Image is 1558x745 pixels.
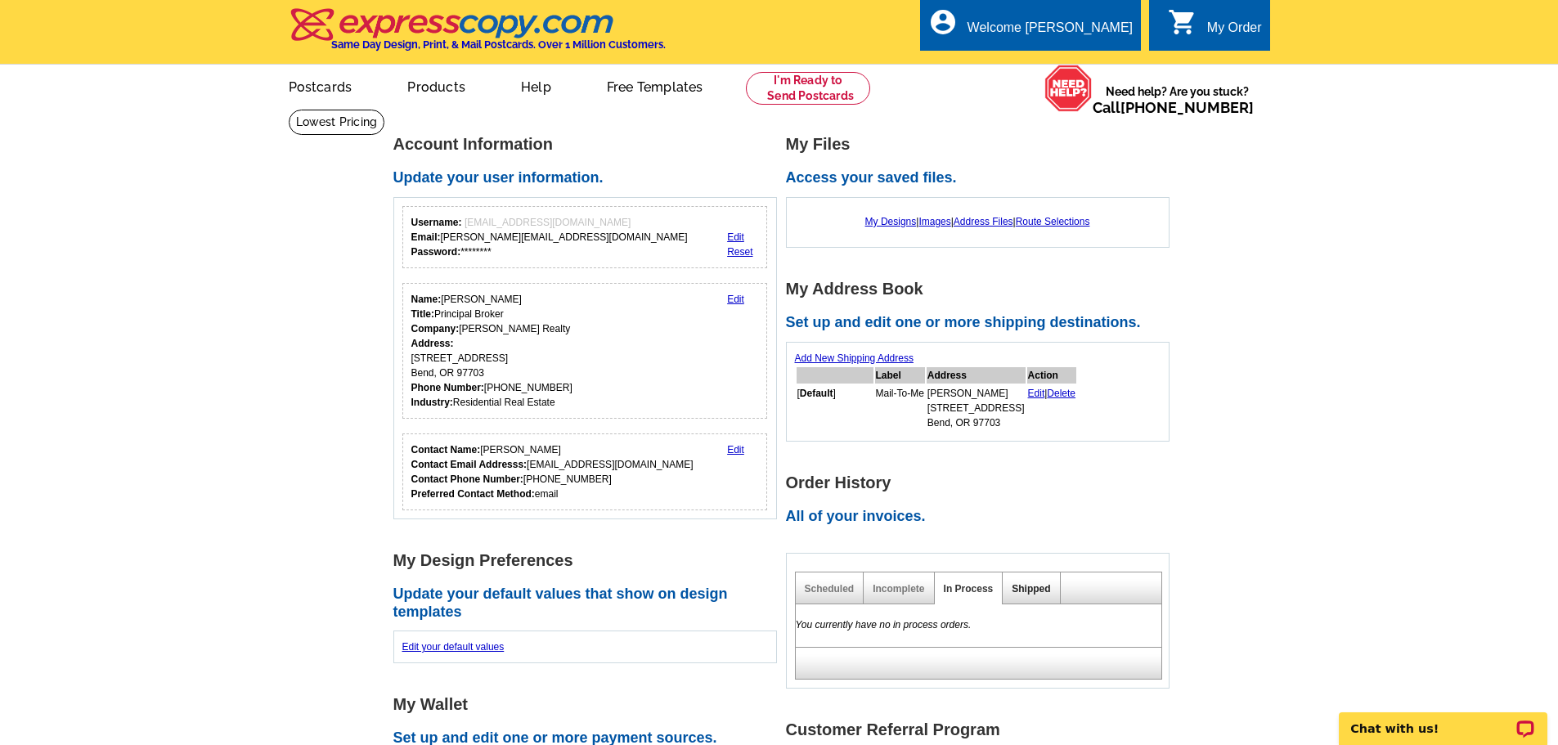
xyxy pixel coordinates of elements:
th: Address [927,367,1026,384]
a: shopping_cart My Order [1168,18,1262,38]
h2: Access your saved files. [786,169,1179,187]
h1: Customer Referral Program [786,721,1179,738]
strong: Preferred Contact Method: [411,488,535,500]
div: | | | [795,206,1161,237]
strong: Phone Number: [411,382,484,393]
h1: My Wallet [393,696,786,713]
span: [EMAIL_ADDRESS][DOMAIN_NAME] [465,217,631,228]
div: Welcome [PERSON_NAME] [968,20,1133,43]
div: Your login information. [402,206,768,268]
td: [ ] [797,385,873,431]
a: Incomplete [873,583,924,595]
a: Edit [727,444,744,456]
a: Scheduled [805,583,855,595]
div: [PERSON_NAME] Principal Broker [PERSON_NAME] Realty [STREET_ADDRESS] Bend, OR 97703 [PHONE_NUMBER... [411,292,572,410]
h2: Update your default values that show on design templates [393,586,786,621]
em: You currently have no in process orders. [796,619,972,631]
strong: Email: [411,231,441,243]
h2: Update your user information. [393,169,786,187]
div: [PERSON_NAME][EMAIL_ADDRESS][DOMAIN_NAME] ******** [411,215,688,259]
a: Edit [1028,388,1045,399]
a: Edit [727,294,744,305]
h1: Order History [786,474,1179,491]
a: Free Templates [581,66,730,105]
h2: Set up and edit one or more shipping destinations. [786,314,1179,332]
a: Edit [727,231,744,243]
h1: My Files [786,136,1179,153]
a: Products [381,66,492,105]
strong: Title: [411,308,434,320]
th: Action [1027,367,1077,384]
a: Reset [727,246,752,258]
a: Address Files [954,216,1013,227]
a: In Process [944,583,994,595]
h1: My Address Book [786,280,1179,298]
b: Default [800,388,833,399]
div: [PERSON_NAME] [EMAIL_ADDRESS][DOMAIN_NAME] [PHONE_NUMBER] email [411,442,694,501]
strong: Name: [411,294,442,305]
strong: Industry: [411,397,453,408]
a: Delete [1047,388,1075,399]
strong: Password: [411,246,461,258]
a: Help [495,66,577,105]
a: Route Selections [1016,216,1090,227]
a: Shipped [1012,583,1050,595]
h2: All of your invoices. [786,508,1179,526]
a: Same Day Design, Print, & Mail Postcards. Over 1 Million Customers. [289,20,666,51]
td: [PERSON_NAME] [STREET_ADDRESS] Bend, OR 97703 [927,385,1026,431]
a: My Designs [865,216,917,227]
div: Who should we contact regarding order issues? [402,433,768,510]
strong: Contact Name: [411,444,481,456]
img: help [1044,65,1093,112]
div: My Order [1207,20,1262,43]
a: Edit your default values [402,641,505,653]
h4: Same Day Design, Print, & Mail Postcards. Over 1 Million Customers. [331,38,666,51]
td: | [1027,385,1077,431]
h1: Account Information [393,136,786,153]
strong: Address: [411,338,454,349]
a: Images [918,216,950,227]
a: Postcards [263,66,379,105]
strong: Contact Phone Number: [411,473,523,485]
td: Mail-To-Me [875,385,925,431]
strong: Company: [411,323,460,334]
a: Add New Shipping Address [795,352,914,364]
i: shopping_cart [1168,7,1197,37]
span: Need help? Are you stuck? [1093,83,1262,116]
span: Call [1093,99,1254,116]
a: [PHONE_NUMBER] [1120,99,1254,116]
i: account_circle [928,7,958,37]
h1: My Design Preferences [393,552,786,569]
strong: Contact Email Addresss: [411,459,528,470]
iframe: LiveChat chat widget [1328,693,1558,745]
div: Your personal details. [402,283,768,419]
th: Label [875,367,925,384]
strong: Username: [411,217,462,228]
